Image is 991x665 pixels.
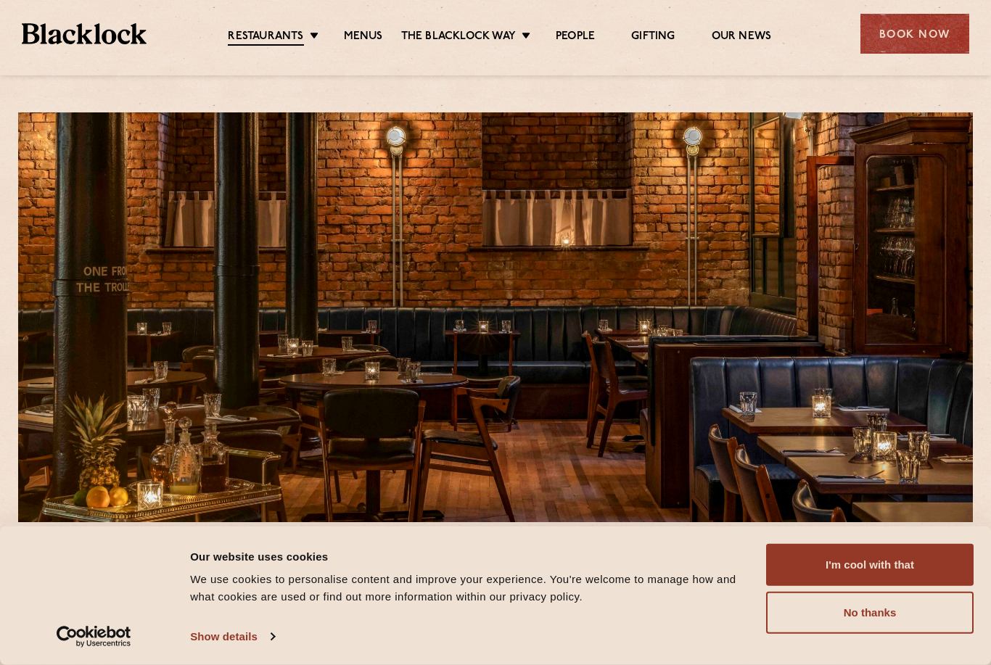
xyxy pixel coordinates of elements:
[766,544,974,586] button: I'm cool with that
[190,626,274,648] a: Show details
[190,571,749,606] div: We use cookies to personalise content and improve your experience. You're welcome to manage how a...
[860,14,969,54] div: Book Now
[712,30,772,44] a: Our News
[228,30,303,46] a: Restaurants
[766,592,974,634] button: No thanks
[556,30,595,44] a: People
[30,626,157,648] a: Usercentrics Cookiebot - opens in a new window
[190,548,749,565] div: Our website uses cookies
[22,23,147,44] img: BL_Textured_Logo-footer-cropped.svg
[344,30,383,44] a: Menus
[631,30,675,44] a: Gifting
[401,30,516,44] a: The Blacklock Way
